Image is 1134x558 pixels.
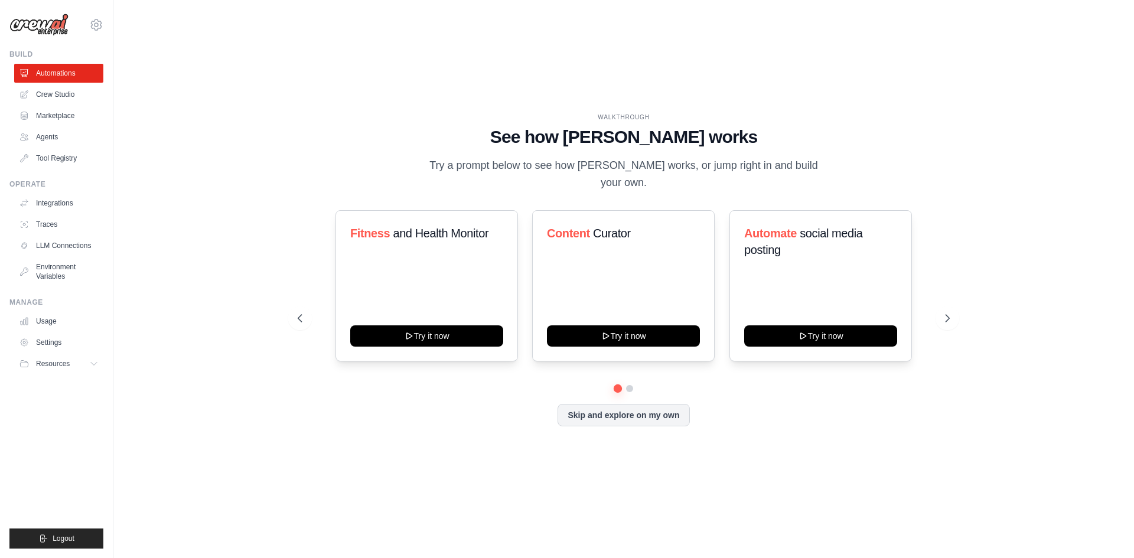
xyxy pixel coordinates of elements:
button: Try it now [350,325,503,347]
a: LLM Connections [14,236,103,255]
a: Integrations [14,194,103,213]
img: Logo [9,14,69,36]
span: Logout [53,534,74,543]
a: Agents [14,128,103,146]
button: Try it now [744,325,897,347]
h1: See how [PERSON_NAME] works [298,126,950,148]
div: Manage [9,298,103,307]
p: Try a prompt below to see how [PERSON_NAME] works, or jump right in and build your own. [425,157,822,192]
div: Build [9,50,103,59]
span: social media posting [744,227,863,256]
span: and Health Monitor [393,227,488,240]
span: Resources [36,359,70,368]
span: Automate [744,227,797,240]
span: Fitness [350,227,390,240]
button: Skip and explore on my own [558,404,689,426]
div: Operate [9,180,103,189]
button: Resources [14,354,103,373]
a: Marketplace [14,106,103,125]
span: Curator [593,227,631,240]
a: Automations [14,64,103,83]
button: Try it now [547,325,700,347]
a: Crew Studio [14,85,103,104]
div: WALKTHROUGH [298,113,950,122]
a: Traces [14,215,103,234]
a: Environment Variables [14,257,103,286]
a: Usage [14,312,103,331]
iframe: Chat Widget [1075,501,1134,558]
a: Settings [14,333,103,352]
a: Tool Registry [14,149,103,168]
button: Logout [9,528,103,549]
span: Content [547,227,590,240]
